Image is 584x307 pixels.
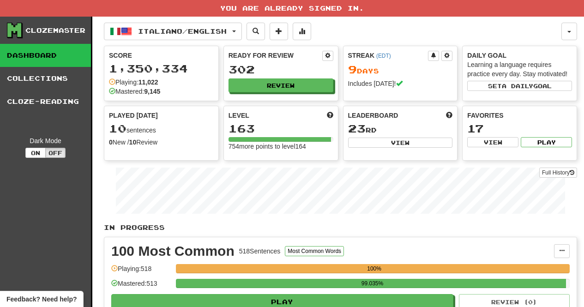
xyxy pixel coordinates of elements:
div: Learning a language requires practice every day. Stay motivated! [467,60,572,78]
button: View [467,137,518,147]
div: Playing: 518 [111,264,171,279]
span: Open feedback widget [6,295,77,304]
div: Clozemaster [25,26,85,35]
button: Off [45,148,66,158]
div: Playing: [109,78,158,87]
div: 100% [179,264,570,273]
div: 99.035% [179,279,566,288]
div: Includes [DATE]! [348,79,453,88]
span: 10 [109,122,126,135]
a: Full History [539,168,577,178]
div: 1,350,334 [109,63,214,74]
button: On [25,148,46,158]
button: Most Common Words [285,246,344,256]
div: Ready for Review [229,51,322,60]
div: 17 [467,123,572,134]
button: Play [521,137,572,147]
button: Search sentences [247,23,265,40]
span: a daily [502,83,533,89]
div: 163 [229,123,333,134]
div: Mastered: [109,87,160,96]
span: 23 [348,122,366,135]
button: More stats [293,23,311,40]
span: Played [DATE] [109,111,158,120]
a: (EDT) [376,53,391,59]
div: 100 Most Common [111,244,235,258]
div: Score [109,51,214,60]
span: Level [229,111,249,120]
span: Score more points to level up [327,111,333,120]
div: Mastered: 513 [111,279,171,294]
div: 302 [229,64,333,75]
strong: 10 [129,138,137,146]
p: In Progress [104,223,577,232]
div: Favorites [467,111,572,120]
div: Streak [348,51,428,60]
div: Dark Mode [7,136,84,145]
button: Italiano/English [104,23,242,40]
div: Day s [348,64,453,76]
button: Add sentence to collection [270,23,288,40]
div: rd [348,123,453,135]
span: Italiano / English [138,27,227,35]
div: Daily Goal [467,51,572,60]
strong: 0 [109,138,113,146]
span: This week in points, UTC [446,111,452,120]
div: sentences [109,123,214,135]
div: New / Review [109,138,214,147]
span: Leaderboard [348,111,398,120]
button: View [348,138,453,148]
span: 9 [348,63,357,76]
button: Seta dailygoal [467,81,572,91]
div: 518 Sentences [239,247,281,256]
div: 754 more points to level 164 [229,142,333,151]
strong: 9,145 [144,88,160,95]
strong: 11,022 [138,78,158,86]
button: Review [229,78,333,92]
